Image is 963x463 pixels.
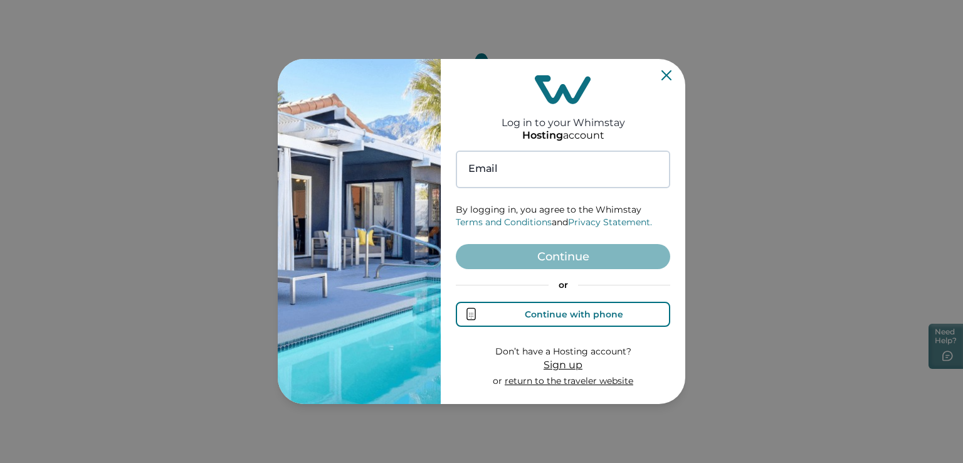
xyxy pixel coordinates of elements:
[278,59,441,404] img: auth-banner
[661,70,671,80] button: Close
[522,129,604,142] p: account
[502,104,625,129] h2: Log in to your Whimstay
[568,216,652,228] a: Privacy Statement.
[456,302,670,327] button: Continue with phone
[456,204,670,228] p: By logging in, you agree to the Whimstay and
[505,375,633,386] a: return to the traveler website
[456,279,670,292] p: or
[456,244,670,269] button: Continue
[456,216,552,228] a: Terms and Conditions
[535,75,591,104] img: login-logo
[525,309,623,319] div: Continue with phone
[493,346,633,358] p: Don’t have a Hosting account?
[493,375,633,388] p: or
[522,129,563,142] p: Hosting
[544,359,582,371] span: Sign up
